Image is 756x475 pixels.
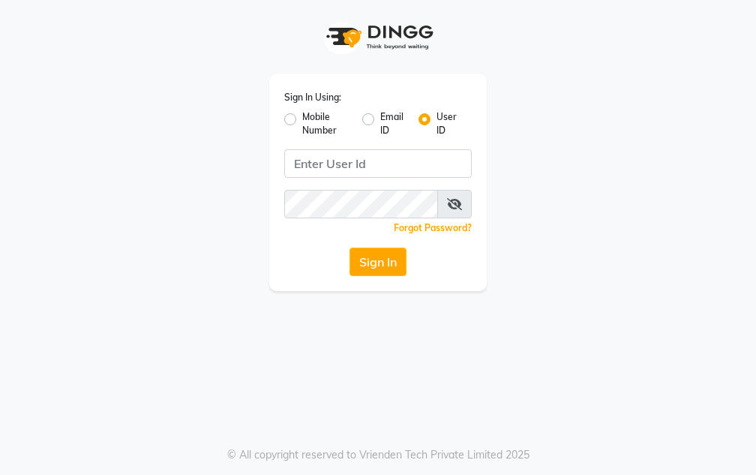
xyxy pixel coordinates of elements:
[380,110,406,137] label: Email ID
[302,110,350,137] label: Mobile Number
[284,190,438,218] input: Username
[318,15,438,59] img: logo1.svg
[349,248,406,276] button: Sign In
[284,91,341,104] label: Sign In Using:
[436,110,460,137] label: User ID
[284,149,472,178] input: Username
[394,222,472,233] a: Forgot Password?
